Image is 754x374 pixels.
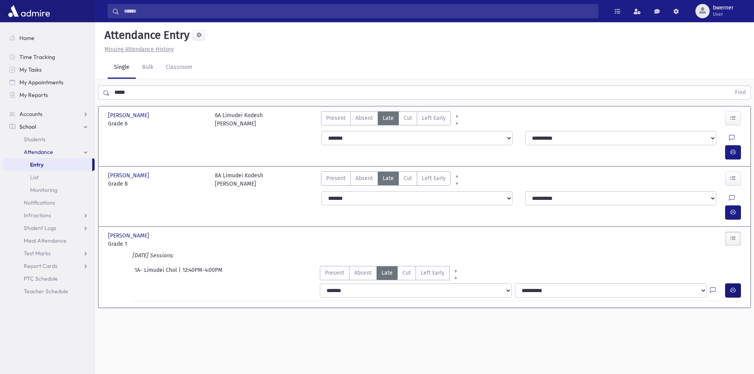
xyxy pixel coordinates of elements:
a: Monitoring [3,184,95,196]
span: Cut [404,114,412,122]
span: Absent [355,174,373,182]
span: [PERSON_NAME] [108,232,151,240]
span: User [713,11,733,17]
a: Students [3,133,95,146]
a: Entry [3,158,92,171]
a: Single [108,57,136,79]
u: Missing Attendance History [104,46,174,53]
a: Report Cards [3,260,95,272]
span: bwerner [713,5,733,11]
a: Bulk [136,57,160,79]
a: Teacher Schedule [3,285,95,298]
a: School [3,120,95,133]
span: Late [382,269,393,277]
span: Present [326,114,346,122]
a: Classroom [160,57,199,79]
button: Find [730,86,750,99]
span: Accounts [19,110,42,118]
span: Absent [355,114,373,122]
a: List [3,171,95,184]
span: Left Early [421,269,444,277]
span: Grade 6 [108,120,207,128]
span: Present [326,174,346,182]
div: 8A Limudei Kodesh [PERSON_NAME] [215,171,263,188]
div: AttTypes [321,111,451,128]
a: PTC Schedule [3,272,95,285]
div: AttTypes [320,266,462,280]
a: My Tasks [3,63,95,76]
span: Grade 8 [108,180,207,188]
span: Students [24,136,46,143]
a: Meal Attendance [3,234,95,247]
span: Entry [30,161,44,168]
a: My Reports [3,89,95,101]
span: Attendance [24,148,53,156]
a: Accounts [3,108,95,120]
a: Missing Attendance History [101,46,174,53]
span: Report Cards [24,262,57,270]
span: Grade 1 [108,240,207,248]
span: Cut [404,174,412,182]
span: Left Early [422,174,446,182]
span: Left Early [422,114,446,122]
a: Attendance [3,146,95,158]
span: [PERSON_NAME] [108,171,151,180]
a: Home [3,32,95,44]
span: School [19,123,36,130]
span: 1A- Limudei Chol [135,266,179,280]
span: Cut [403,269,411,277]
a: Notifications [3,196,95,209]
a: All Later [450,272,462,279]
span: Notifications [24,199,55,206]
span: Present [325,269,344,277]
div: AttTypes [321,171,451,188]
a: Infractions [3,209,95,222]
span: Meal Attendance [24,237,66,244]
span: List [30,174,39,181]
div: 6A Limudei Kodesh [PERSON_NAME] [215,111,263,128]
img: AdmirePro [6,3,52,19]
a: Test Marks [3,247,95,260]
span: Test Marks [24,250,51,257]
input: Search [119,4,598,18]
h5: Attendance Entry [101,28,190,42]
span: Time Tracking [19,53,55,61]
span: PTC Schedule [24,275,58,282]
span: My Tasks [19,66,42,73]
span: Home [19,34,34,42]
span: My Appointments [19,79,63,86]
a: All Prior [450,266,462,272]
span: Monitoring [30,186,57,194]
span: Late [383,114,394,122]
i: [DATE] Sessions: [132,252,173,259]
span: Late [383,174,394,182]
span: Absent [354,269,372,277]
span: [PERSON_NAME] [108,111,151,120]
span: 12:40PM-4:00PM [182,266,222,280]
span: Student Logs [24,224,56,232]
span: Infractions [24,212,51,219]
span: | [179,266,182,280]
a: Student Logs [3,222,95,234]
a: My Appointments [3,76,95,89]
span: Teacher Schedule [24,288,68,295]
span: My Reports [19,91,48,99]
a: Time Tracking [3,51,95,63]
